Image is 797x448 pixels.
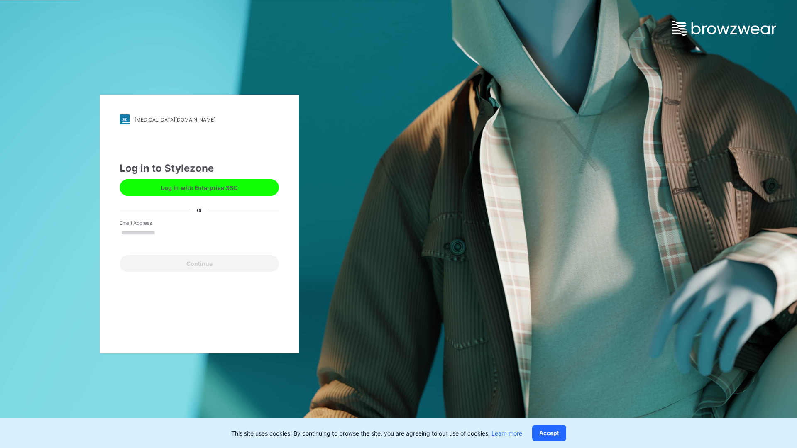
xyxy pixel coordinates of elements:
[120,114,130,124] img: stylezone-logo.562084cfcfab977791bfbf7441f1a819.svg
[134,117,215,123] div: [MEDICAL_DATA][DOMAIN_NAME]
[120,114,279,124] a: [MEDICAL_DATA][DOMAIN_NAME]
[120,161,279,176] div: Log in to Stylezone
[120,179,279,196] button: Log in with Enterprise SSO
[672,21,776,36] img: browzwear-logo.e42bd6dac1945053ebaf764b6aa21510.svg
[532,425,566,441] button: Accept
[491,430,522,437] a: Learn more
[120,219,178,227] label: Email Address
[231,429,522,438] p: This site uses cookies. By continuing to browse the site, you are agreeing to our use of cookies.
[190,205,209,214] div: or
